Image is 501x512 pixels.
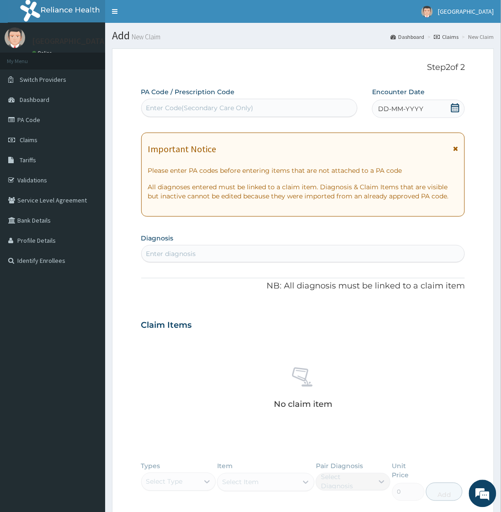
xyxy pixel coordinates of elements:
label: Diagnosis [141,234,174,243]
p: Step 2 of 2 [141,63,465,73]
div: Enter Code(Secondary Care Only) [146,103,254,112]
img: User Image [5,27,25,48]
p: All diagnoses entered must be linked to a claim item. Diagnosis & Claim Items that are visible bu... [148,182,458,201]
p: NB: All diagnosis must be linked to a claim item [141,280,465,292]
h1: Important Notice [148,144,217,154]
span: Dashboard [20,96,49,104]
span: Claims [20,136,37,144]
label: PA Code / Prescription Code [141,87,235,96]
span: Tariffs [20,156,36,164]
h1: Add [112,30,494,42]
span: We're online! [53,115,126,208]
label: Encounter Date [372,87,425,96]
li: New Claim [460,33,494,41]
span: Switch Providers [20,75,66,84]
div: Enter diagnosis [146,249,196,258]
p: Please enter PA codes before entering items that are not attached to a PA code [148,166,458,175]
img: d_794563401_company_1708531726252_794563401 [17,46,37,69]
div: Chat with us now [48,51,154,63]
span: DD-MM-YYYY [378,104,423,113]
div: Minimize live chat window [150,5,172,27]
span: [GEOGRAPHIC_DATA] [438,7,494,16]
small: New Claim [130,33,160,40]
a: Online [32,50,54,56]
img: User Image [421,6,433,17]
p: [GEOGRAPHIC_DATA] [32,37,107,45]
textarea: Type your message and hit 'Enter' [5,250,174,282]
h3: Claim Items [141,320,192,331]
p: No claim item [274,400,332,409]
a: Dashboard [391,33,425,41]
a: Claims [434,33,459,41]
